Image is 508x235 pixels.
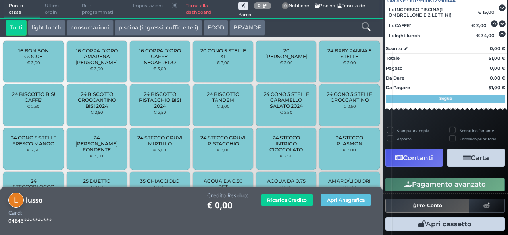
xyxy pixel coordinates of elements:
strong: 51,00 € [489,55,505,61]
small: € 1,00 [154,185,166,189]
small: € 3,00 [90,153,103,158]
span: 1 x INGRESSO PISCINA(1 OMBRELLONE E 2 LETTINI) [389,7,473,18]
span: 16 COPPA D'ORO CAFFE' SEGAFREDO [137,48,184,65]
small: € 3,00 [27,60,40,65]
strong: 51,00 € [489,85,505,90]
span: 24 BISCOTTO TANDEM [200,91,247,103]
small: € 2,50 [90,110,103,115]
label: Scontrino Parlante [460,128,494,133]
button: Pre-Conto [385,199,470,213]
span: 24 BISCOTTO PISTACCHIO BIS! 2024 [137,91,184,109]
span: ACQUA DA 0,75 [267,178,306,184]
h4: Card: [8,210,22,216]
small: € 2,50 [154,110,166,115]
button: Pagamento avanzato [385,178,505,191]
small: € 2,00 [280,185,293,189]
button: Apri Anagrafica [321,194,371,206]
span: 16 COPPA D'ORO AMARENA [PERSON_NAME] [73,48,120,65]
span: 24 CONO 5 STELLE CROCCANTINO [326,91,373,103]
button: Carta [447,149,505,166]
span: 20 CONO 5 STELLE XL [200,48,247,59]
span: ACQUA DA 0,50 PET [200,178,247,190]
strong: Sconto [386,45,402,52]
div: € 34,00 [475,33,498,38]
h1: € 0,00 [207,201,248,210]
small: € 2,50 [280,110,292,115]
span: 20 [PERSON_NAME] [263,48,310,59]
span: 25 DUETTO [83,178,110,184]
small: € 5,00 [343,185,356,189]
small: € 3,00 [280,60,293,65]
button: Ricarica Credito [261,194,313,206]
h4: Credito Residuo: [207,193,248,199]
small: € 3,00 [217,147,230,152]
img: lusso [8,193,24,208]
small: € 2,50 [280,153,292,158]
small: € 3,00 [217,60,230,65]
span: 24 STECCO GRUVI MIRTILLO [137,135,184,147]
button: light lunch [28,20,65,36]
small: € 2,50 [343,104,356,109]
small: € 3,00 [153,66,166,71]
small: € 2,50 [27,147,40,152]
span: 24 CONO 5 STELLE FRESCO MANGO [10,135,57,147]
span: Punto cassa [4,0,41,18]
strong: Da Dare [386,75,404,81]
strong: 0,00 € [490,75,505,81]
span: 24 BABY PANNA 5 STELLE [326,48,373,59]
button: FOOD [204,20,228,36]
label: Comanda prioritaria [460,136,496,141]
small: € 3,00 [343,147,356,152]
span: Ritiri programmati [77,0,129,18]
a: Torna alla dashboard [181,0,238,18]
small: € 2,50 [27,104,40,109]
span: 24 STECCO PLASMON [326,135,373,147]
strong: 0,00 € [490,65,505,71]
small: € 3,00 [217,104,230,109]
span: 24 [PERSON_NAME] FONDENTE [73,135,120,153]
strong: Da Pagare [386,85,410,90]
b: lusso [26,195,42,204]
small: € 3,00 [153,147,166,152]
div: € 2,00 [471,23,491,28]
span: Impostazioni [129,0,167,11]
label: Stampa una copia [397,128,429,133]
b: 0 [258,3,261,8]
button: BEVANDE [229,20,265,36]
div: € 15,00 [477,10,498,15]
strong: Segue [439,96,452,101]
button: consumazioni [67,20,113,36]
span: 24 BISCOTTO CROCCANTINO BIS! 2024 [73,91,120,109]
label: Asporto [397,136,412,141]
button: Contanti [385,149,443,166]
span: 16 BON BON GOCCE [10,48,57,59]
span: AMARO/LIQUORI [328,178,371,184]
button: Apri cassetto [385,217,505,231]
span: 24 STECCO INTRIGO CIOCCOLATO [263,135,310,153]
span: 1 x CAFFE' [389,23,411,28]
span: 1 x light lunch [389,33,420,38]
span: 24 BISCOTTO BIS! CAFFE' [10,91,57,103]
button: piscina (ingressi, cuffie e teli) [115,20,202,36]
small: € 3,00 [343,60,356,65]
span: 24 CONO 5 STELLE CARAMELLO SALATO 2024 [263,91,310,109]
span: Ultimi ordini [40,0,77,18]
button: Tutti [6,20,27,36]
strong: Pagato [386,65,402,71]
strong: Totale [386,55,400,61]
small: € 3,00 [90,66,103,71]
span: 35 GHIACCIOLO [140,178,179,184]
span: 0 [282,2,289,10]
span: 24 STECCOBLOCCO [10,178,57,190]
small: € 2,50 [90,185,103,189]
strong: 0,00 € [490,46,505,51]
span: 24 STECCO GRUVI PISTACCHIO [200,135,247,147]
